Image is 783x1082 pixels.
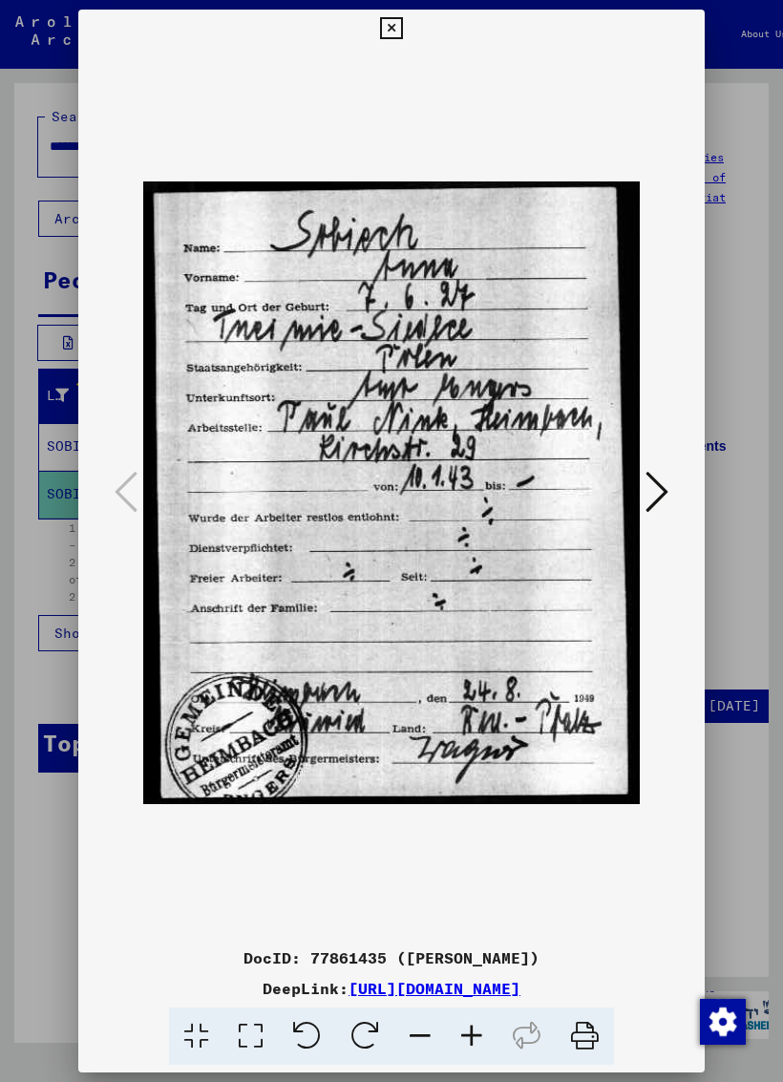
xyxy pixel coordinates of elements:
[143,48,640,939] img: 001.jpg
[349,979,520,998] a: [URL][DOMAIN_NAME]
[78,977,705,1000] div: DeepLink:
[78,946,705,969] div: DocID: 77861435 ([PERSON_NAME])
[700,999,746,1045] img: Change consent
[699,998,745,1044] div: Change consent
